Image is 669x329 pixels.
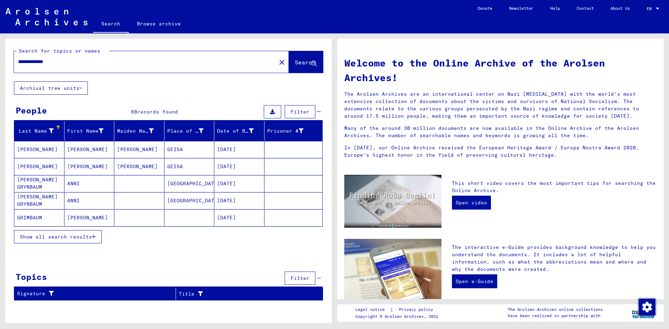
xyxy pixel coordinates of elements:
[117,125,164,136] div: Maiden Name
[14,192,64,209] mat-cell: [PERSON_NAME] GRYNBAUM
[20,234,92,240] span: Show all search results
[131,109,137,115] span: 68
[114,121,164,141] mat-header-cell: Maiden Name
[275,55,289,69] button: Clear
[14,158,64,175] mat-cell: [PERSON_NAME]
[344,56,657,85] h1: Welcome to the Online Archive of the Arolsen Archives!
[217,127,254,135] div: Date of Birth
[17,288,176,299] div: Signature
[508,306,603,313] p: The Arolsen Archives online collections
[117,127,154,135] div: Maiden Name
[214,209,264,226] mat-cell: [DATE]
[64,158,115,175] mat-cell: [PERSON_NAME]
[355,306,390,313] a: Legal notice
[264,121,323,141] mat-header-cell: Prisoner #
[639,299,655,315] img: Change consent
[291,275,309,281] span: Filter
[6,8,87,25] img: Arolsen_neg.svg
[638,298,655,315] div: Change consent
[452,196,491,210] a: Open video
[17,290,167,297] div: Signature
[164,141,215,158] mat-cell: GEISA
[452,180,657,194] p: This short video covers the most important tips for searching the Online Archive.
[355,313,441,320] p: Copyright © Arolsen Archives, 2021
[64,209,115,226] mat-cell: [PERSON_NAME]
[214,121,264,141] mat-header-cell: Date of Birth
[267,127,304,135] div: Prisoner #
[14,141,64,158] mat-cell: [PERSON_NAME]
[179,288,314,299] div: Title
[267,125,314,136] div: Prisoner #
[344,175,441,228] img: video.jpg
[64,192,115,209] mat-cell: ANNI
[344,91,657,120] p: The Arolsen Archives are an international center on Nazi [MEDICAL_DATA] with the world’s most ext...
[179,290,306,298] div: Title
[452,244,657,273] p: The interactive e-Guide provides background knowledge to help you understand the documents. It in...
[67,127,104,135] div: First Name
[16,271,47,283] div: Topics
[64,141,115,158] mat-cell: [PERSON_NAME]
[164,175,215,192] mat-cell: [GEOGRAPHIC_DATA]
[137,109,178,115] span: records found
[630,304,656,321] img: yv_logo.png
[355,306,441,313] div: |
[291,109,309,115] span: Filter
[295,59,316,66] span: Search
[93,15,129,33] a: Search
[14,209,64,226] mat-cell: GRIMBAUM
[214,192,264,209] mat-cell: [DATE]
[14,230,102,243] button: Show all search results
[647,6,654,11] span: EN
[129,15,189,32] a: Browse archive
[19,48,100,54] mat-label: Search for topics or names
[14,121,64,141] mat-header-cell: Last Name
[167,127,204,135] div: Place of Birth
[452,274,497,288] a: Open e-Guide
[344,144,657,159] p: In [DATE], our Online Archive received the European Heritage Award / Europa Nostra Award 2020, Eu...
[289,51,323,73] button: Search
[114,141,164,158] mat-cell: [PERSON_NAME]
[164,158,215,175] mat-cell: GEISA
[164,121,215,141] mat-header-cell: Place of Birth
[214,158,264,175] mat-cell: [DATE]
[344,239,441,304] img: eguide.jpg
[67,125,114,136] div: First Name
[278,58,286,66] mat-icon: close
[17,125,64,136] div: Last Name
[217,125,264,136] div: Date of Birth
[17,127,54,135] div: Last Name
[508,313,603,319] p: have been realized in partnership with
[14,81,88,95] button: Archival tree units
[14,175,64,192] mat-cell: [PERSON_NAME] GRYNBAUM
[114,158,164,175] mat-cell: [PERSON_NAME]
[214,141,264,158] mat-cell: [DATE]
[16,104,47,117] div: People
[344,125,657,139] p: Many of the around 30 million documents are now available in the Online Archive of the Arolsen Ar...
[64,121,115,141] mat-header-cell: First Name
[285,272,315,285] button: Filter
[393,306,441,313] a: Privacy policy
[64,175,115,192] mat-cell: ANNI
[214,175,264,192] mat-cell: [DATE]
[167,125,214,136] div: Place of Birth
[164,192,215,209] mat-cell: [GEOGRAPHIC_DATA]
[285,105,315,118] button: Filter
